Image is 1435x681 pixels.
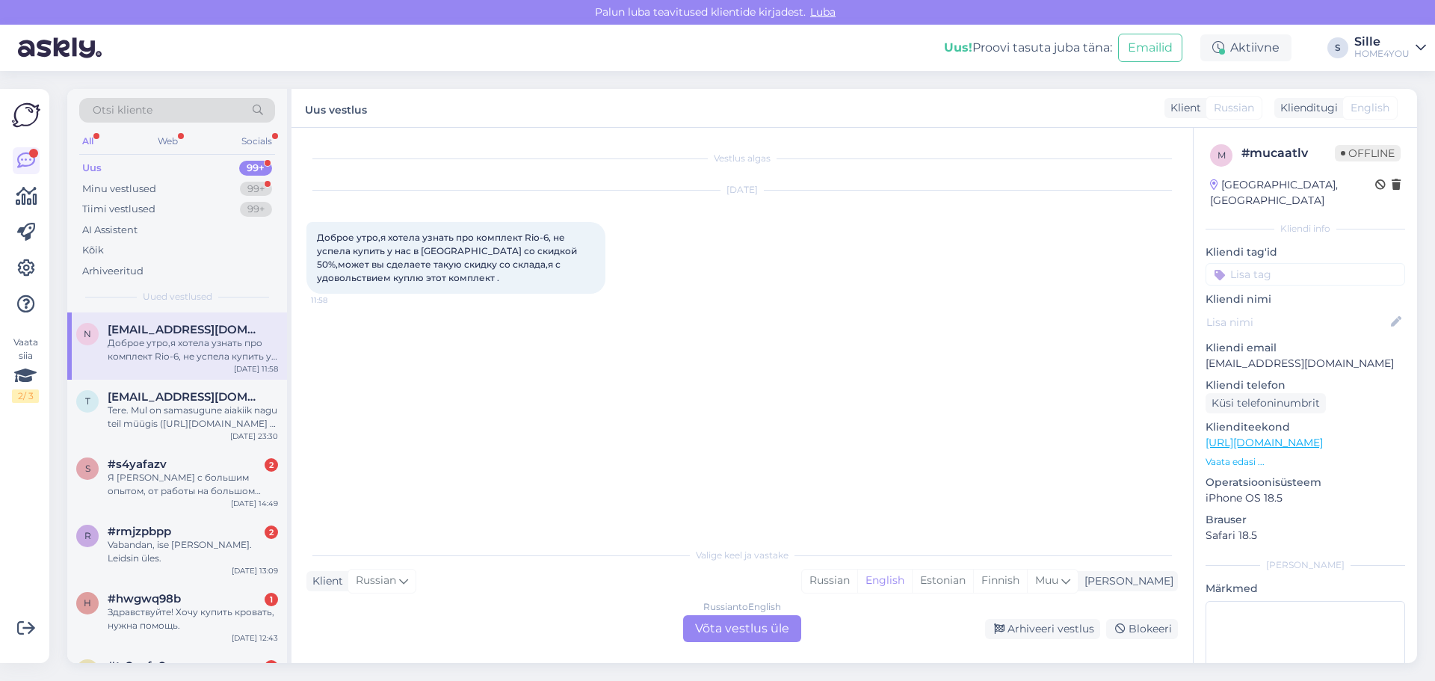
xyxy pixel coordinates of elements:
div: Aktiivne [1200,34,1291,61]
span: t [85,395,90,407]
div: Arhiveeri vestlus [985,619,1100,639]
div: Russian [802,570,857,592]
span: Uued vestlused [143,290,212,303]
p: Brauser [1206,512,1405,528]
p: [EMAIL_ADDRESS][DOMAIN_NAME] [1206,356,1405,372]
span: h [84,597,91,608]
label: Uus vestlus [305,98,367,118]
div: Kõik [82,243,104,258]
div: Valige keel ja vastake [306,549,1178,562]
div: S [1327,37,1348,58]
div: Здравствуйте! Хочу купить кровать, нужна помощь. [108,605,278,632]
div: Proovi tasuta juba täna: [944,39,1112,57]
span: Russian [1214,100,1254,116]
div: Minu vestlused [82,182,156,197]
b: Uus! [944,40,972,55]
a: [URL][DOMAIN_NAME] [1206,436,1323,449]
span: #s4yafazv [108,457,167,471]
div: 2 / 3 [12,389,39,403]
div: HOME4YOU [1354,48,1410,60]
div: 99+ [239,161,272,176]
div: 99+ [240,202,272,217]
p: Kliendi telefon [1206,378,1405,393]
div: Klient [306,573,343,589]
div: 99+ [240,182,272,197]
div: Kliendi info [1206,222,1405,235]
span: Muu [1035,573,1058,587]
p: Vaata edasi ... [1206,455,1405,469]
div: English [857,570,912,592]
div: Blokeeri [1106,619,1178,639]
p: iPhone OS 18.5 [1206,490,1405,506]
span: Luba [806,5,840,19]
span: m [1218,150,1226,161]
div: Küsi telefoninumbrit [1206,393,1326,413]
div: [PERSON_NAME] [1078,573,1173,589]
span: r [84,530,91,541]
input: Lisa tag [1206,263,1405,286]
div: [DATE] 13:09 [232,565,278,576]
div: Vaata siia [12,336,39,403]
input: Lisa nimi [1206,314,1388,330]
span: n [84,328,91,339]
div: Võta vestlus üle [683,615,801,642]
div: Sille [1354,36,1410,48]
div: Klient [1164,100,1201,116]
p: Klienditeekond [1206,419,1405,435]
span: 11:58 [311,295,367,306]
div: [GEOGRAPHIC_DATA], [GEOGRAPHIC_DATA] [1210,177,1375,209]
span: Доброе утро,я хотела узнать про комплект Rio-6, не успела купить у нас в [GEOGRAPHIC_DATA] со ски... [317,232,579,283]
div: Vabandan, ise [PERSON_NAME]. Leidsin üles. [108,538,278,565]
div: Socials [238,132,275,151]
div: 2 [265,526,278,539]
div: [DATE] [306,183,1178,197]
span: #rmjzpbpp [108,525,171,538]
div: [DATE] 23:30 [230,431,278,442]
span: tambet1@gmail.com [108,390,263,404]
p: Operatsioonisüsteem [1206,475,1405,490]
p: Safari 18.5 [1206,528,1405,543]
p: Kliendi email [1206,340,1405,356]
p: Kliendi nimi [1206,292,1405,307]
span: Russian [356,573,396,589]
div: [DATE] 12:43 [232,632,278,644]
div: [DATE] 14:49 [231,498,278,509]
button: Emailid [1118,34,1182,62]
div: 2 [265,458,278,472]
span: English [1351,100,1389,116]
div: Я [PERSON_NAME] с большим опытом, от работы на большом прозизводстве до собственного ателье [108,471,278,498]
div: Estonian [912,570,973,592]
p: Kliendi tag'id [1206,244,1405,260]
div: Uus [82,161,102,176]
span: natalja_s@msn.com [108,323,263,336]
span: Offline [1335,145,1401,161]
div: Tere. Mul on samasugune aiakiik nagu teil müügis ([URL][DOMAIN_NAME] ). [PERSON_NAME] uusi istmek... [108,404,278,431]
span: s [85,463,90,474]
div: 1 [265,660,278,674]
div: [PERSON_NAME] [1206,558,1405,572]
a: SilleHOME4YOU [1354,36,1426,60]
div: # mucaatlv [1241,144,1335,162]
div: Доброе утро,я хотела узнать про комплект Rio-6, не успела купить у нас в [GEOGRAPHIC_DATA] со ски... [108,336,278,363]
div: Russian to English [703,600,781,614]
div: Vestlus algas [306,152,1178,165]
span: #ty2vufx8 [108,659,166,673]
span: #hwgwq98b [108,592,181,605]
img: Askly Logo [12,101,40,129]
div: AI Assistent [82,223,138,238]
div: Tiimi vestlused [82,202,155,217]
div: 1 [265,593,278,606]
div: All [79,132,96,151]
p: Märkmed [1206,581,1405,597]
div: Web [155,132,181,151]
div: Finnish [973,570,1027,592]
div: Klienditugi [1274,100,1338,116]
div: Arhiveeritud [82,264,143,279]
div: [DATE] 11:58 [234,363,278,375]
span: Otsi kliente [93,102,152,118]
